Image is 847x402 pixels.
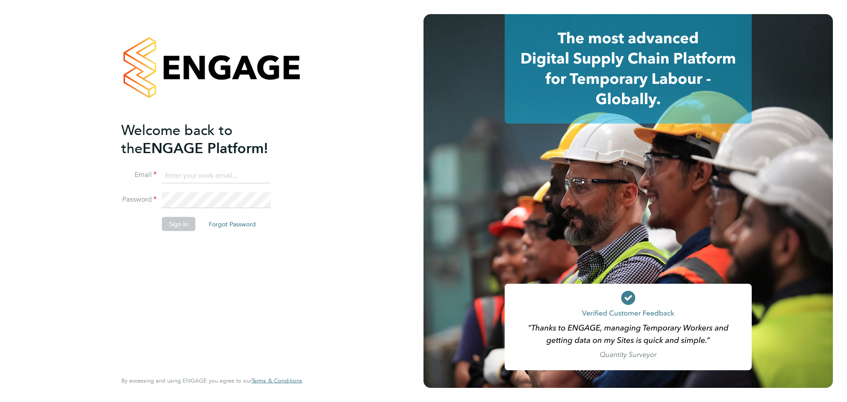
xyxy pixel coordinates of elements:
input: Enter your work email... [162,168,271,184]
button: Sign In [162,217,195,231]
h2: ENGAGE Platform! [121,121,293,157]
label: Email [121,170,157,180]
label: Password [121,195,157,204]
span: By accessing and using ENGAGE you agree to our [121,377,302,384]
button: Forgot Password [202,217,263,231]
span: Welcome back to the [121,121,232,157]
a: Terms & Conditions [251,377,302,384]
